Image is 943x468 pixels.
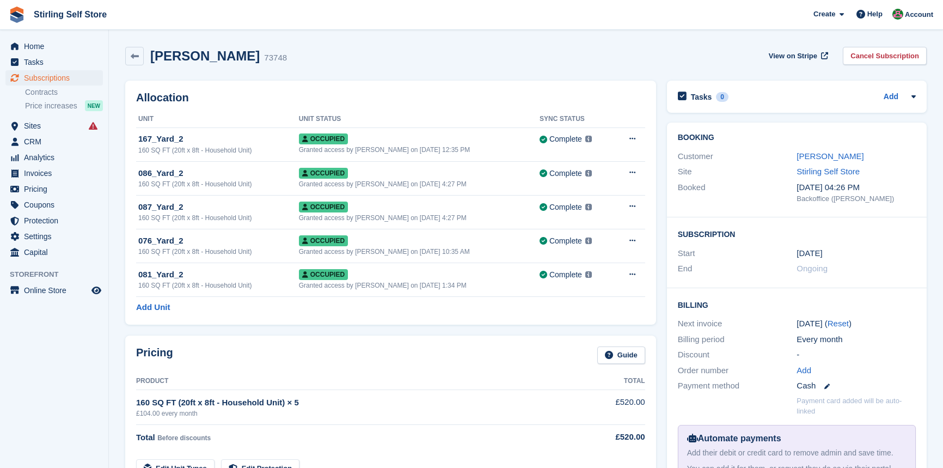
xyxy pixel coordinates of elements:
[797,167,860,176] a: Stirling Self Store
[597,347,645,364] a: Guide
[678,263,797,275] div: End
[5,229,103,244] a: menu
[797,364,811,377] a: Add
[797,193,916,204] div: Backoffice ([PERSON_NAME])
[299,145,540,155] div: Granted access by [PERSON_NAME] on [DATE] 12:35 PM
[10,269,108,280] span: Storefront
[136,111,299,128] th: Unit
[678,333,797,346] div: Billing period
[136,397,567,409] div: 160 SQ FT (20ft x 8ft - Household Unit) × 5
[797,318,916,330] div: [DATE] ( )
[24,118,89,133] span: Sites
[29,5,111,23] a: Stirling Self Store
[5,54,103,70] a: menu
[843,47,927,65] a: Cancel Subscription
[797,333,916,346] div: Every month
[5,166,103,181] a: menu
[678,380,797,392] div: Payment method
[138,133,299,145] div: 167_Yard_2
[299,111,540,128] th: Unit Status
[687,432,907,445] div: Automate payments
[678,150,797,163] div: Customer
[24,150,89,165] span: Analytics
[678,133,916,142] h2: Booking
[540,111,613,128] th: Sync Status
[299,202,348,212] span: Occupied
[264,52,287,64] div: 73748
[24,197,89,212] span: Coupons
[867,9,883,20] span: Help
[567,431,645,443] div: £520.00
[678,364,797,377] div: Order number
[813,9,835,20] span: Create
[5,118,103,133] a: menu
[24,39,89,54] span: Home
[716,92,728,102] div: 0
[24,283,89,298] span: Online Store
[24,166,89,181] span: Invoices
[24,134,89,149] span: CRM
[691,92,712,102] h2: Tasks
[797,247,822,260] time: 2025-03-20 01:00:00 UTC
[138,281,299,290] div: 160 SQ FT (20ft x 8ft - Household Unit)
[549,133,582,145] div: Complete
[678,228,916,239] h2: Subscription
[567,373,645,390] th: Total
[136,301,170,314] a: Add Unit
[5,150,103,165] a: menu
[138,269,299,281] div: 081_Yard_2
[299,281,540,290] div: Granted access by [PERSON_NAME] on [DATE] 1:34 PM
[25,101,77,111] span: Price increases
[24,70,89,86] span: Subscriptions
[585,238,592,244] img: icon-info-grey-7440780725fd019a000dd9b08b2336e03edf1995a4989e88bcd33f0948082b44.svg
[797,349,916,361] div: -
[138,179,299,189] div: 160 SQ FT (20ft x 8ft - Household Unit)
[828,319,849,328] a: Reset
[678,166,797,178] div: Site
[585,204,592,210] img: icon-info-grey-7440780725fd019a000dd9b08b2336e03edf1995a4989e88bcd33f0948082b44.svg
[25,87,103,98] a: Contracts
[585,271,592,278] img: icon-info-grey-7440780725fd019a000dd9b08b2336e03edf1995a4989e88bcd33f0948082b44.svg
[157,434,211,442] span: Before discounts
[5,197,103,212] a: menu
[687,447,907,459] div: Add their debit or credit card to remove admin and save time.
[24,245,89,260] span: Capital
[299,179,540,189] div: Granted access by [PERSON_NAME] on [DATE] 4:27 PM
[5,283,103,298] a: menu
[905,9,933,20] span: Account
[89,121,97,130] i: Smart entry sync failures have occurred
[5,213,103,228] a: menu
[138,201,299,214] div: 087_Yard_2
[549,269,582,281] div: Complete
[138,247,299,257] div: 160 SQ FT (20ft x 8ft - Household Unit)
[549,168,582,179] div: Complete
[299,269,348,280] span: Occupied
[138,235,299,247] div: 076_Yard_2
[5,39,103,54] a: menu
[678,299,916,310] h2: Billing
[136,433,155,442] span: Total
[9,7,25,23] img: stora-icon-8386f47178a22dfd0bd8f6a31ec36ba5ce8667c1dd55bd0f319d3a0aa187defe.svg
[299,247,540,257] div: Granted access by [PERSON_NAME] on [DATE] 10:35 AM
[797,396,916,417] p: Payment card added will be auto-linked
[24,229,89,244] span: Settings
[136,409,567,418] div: £104.00 every month
[299,133,348,144] span: Occupied
[299,168,348,179] span: Occupied
[24,213,89,228] span: Protection
[5,134,103,149] a: menu
[884,91,898,104] a: Add
[797,181,916,194] div: [DATE] 04:26 PM
[549,202,582,213] div: Complete
[85,100,103,111] div: NEW
[678,318,797,330] div: Next invoice
[769,51,817,62] span: View on Stripe
[5,70,103,86] a: menu
[567,390,645,424] td: £520.00
[136,347,173,364] h2: Pricing
[138,167,299,180] div: 086_Yard_2
[24,181,89,197] span: Pricing
[585,136,592,142] img: icon-info-grey-7440780725fd019a000dd9b08b2336e03edf1995a4989e88bcd33f0948082b44.svg
[299,235,348,246] span: Occupied
[150,48,260,63] h2: [PERSON_NAME]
